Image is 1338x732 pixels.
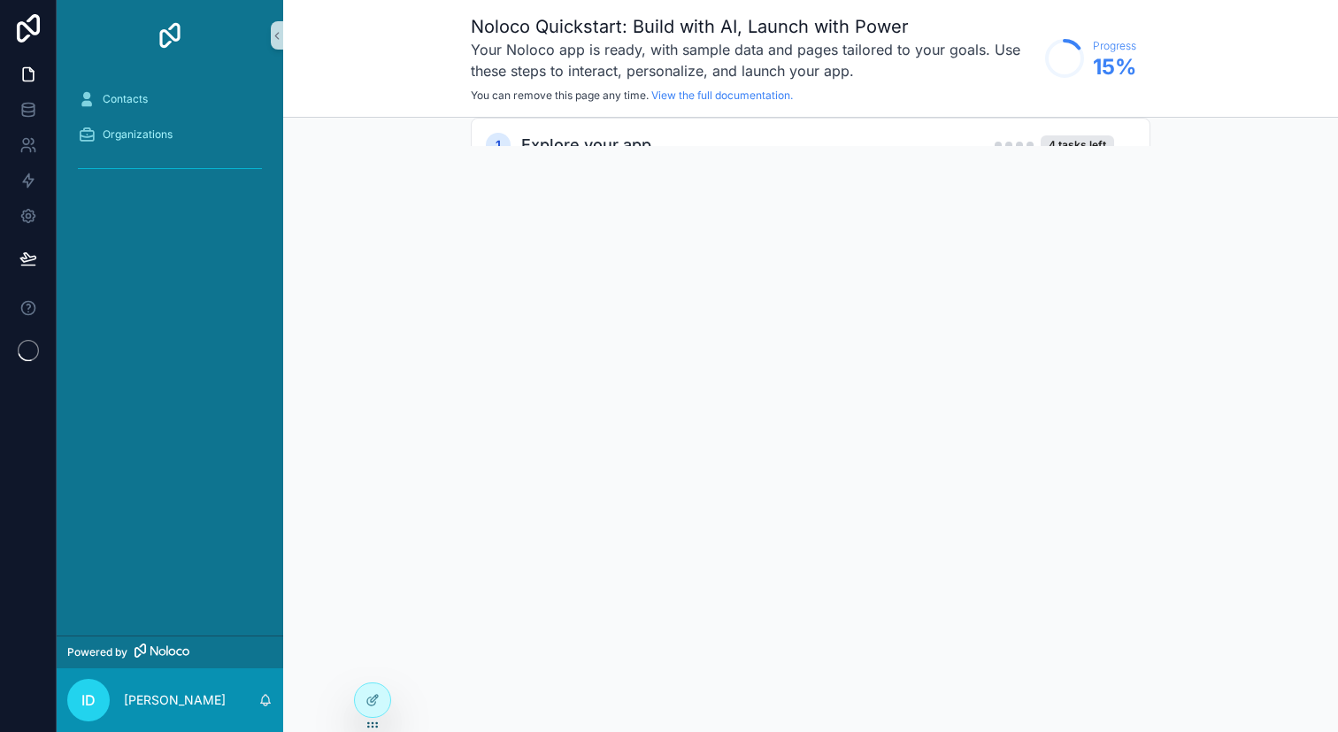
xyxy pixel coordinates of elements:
h3: Your Noloco app is ready, with sample data and pages tailored to your goals. Use these steps to i... [471,39,1036,81]
span: Powered by [67,645,127,659]
img: App logo [156,21,184,50]
h1: Noloco Quickstart: Build with AI, Launch with Power [471,14,1036,39]
span: Contacts [103,92,148,106]
span: 15 % [1093,53,1136,81]
a: View the full documentation. [651,89,793,102]
a: Organizations [67,119,273,150]
p: [PERSON_NAME] [124,691,226,709]
span: ID [81,690,96,711]
a: Powered by [57,636,283,668]
div: scrollable content [57,71,283,205]
span: You can remove this page any time. [471,89,649,102]
a: Contacts [67,83,273,115]
span: Organizations [103,127,173,142]
span: Progress [1093,39,1136,53]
